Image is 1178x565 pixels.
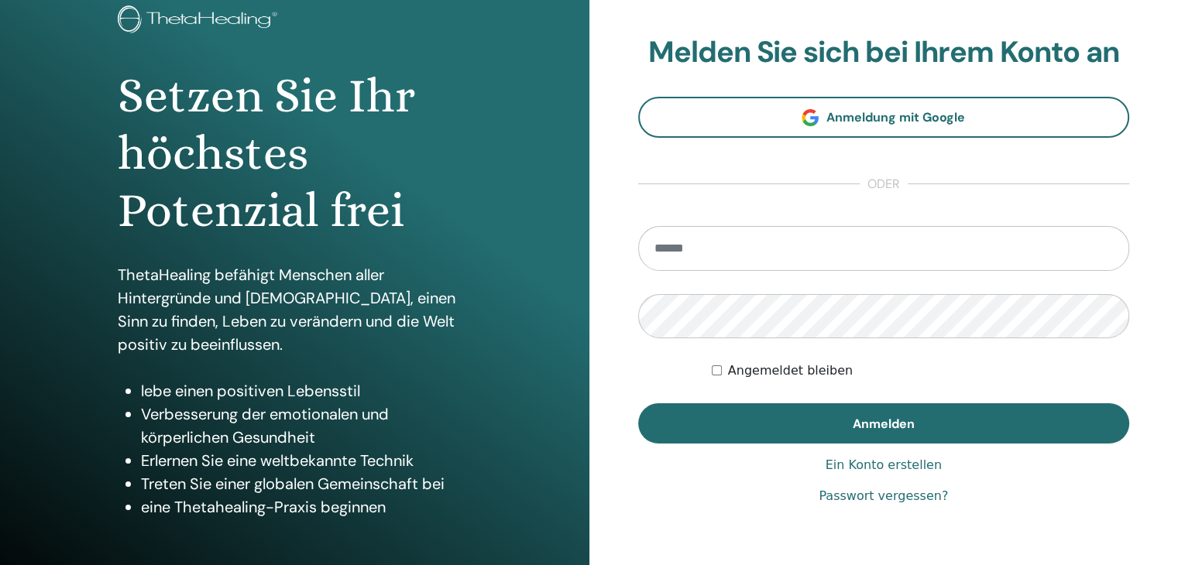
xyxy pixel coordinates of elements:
[141,495,472,519] li: eine Thetahealing-Praxis beginnen
[141,449,472,472] li: Erlernen Sie eine weltbekannte Technik
[712,361,1129,380] div: Keep me authenticated indefinitely or until I manually logout
[853,416,915,432] span: Anmelden
[826,109,965,125] span: Anmeldung mit Google
[141,402,472,449] li: Verbesserung der emotionalen und körperlichen Gesundheit
[141,379,472,402] li: lebe einen positiven Lebensstil
[118,263,472,356] p: ThetaHealing befähigt Menschen aller Hintergründe und [DEMOGRAPHIC_DATA], einen Sinn zu finden, L...
[118,67,472,240] h1: Setzen Sie Ihr höchstes Potenzial frei
[860,175,908,193] span: oder
[728,361,853,380] label: Angemeldet bleiben
[638,97,1130,138] a: Anmeldung mit Google
[638,35,1130,70] h2: Melden Sie sich bei Ihrem Konto an
[826,456,942,474] a: Ein Konto erstellen
[638,403,1130,443] button: Anmelden
[141,472,472,495] li: Treten Sie einer globalen Gemeinschaft bei
[819,487,948,505] a: Passwort vergessen?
